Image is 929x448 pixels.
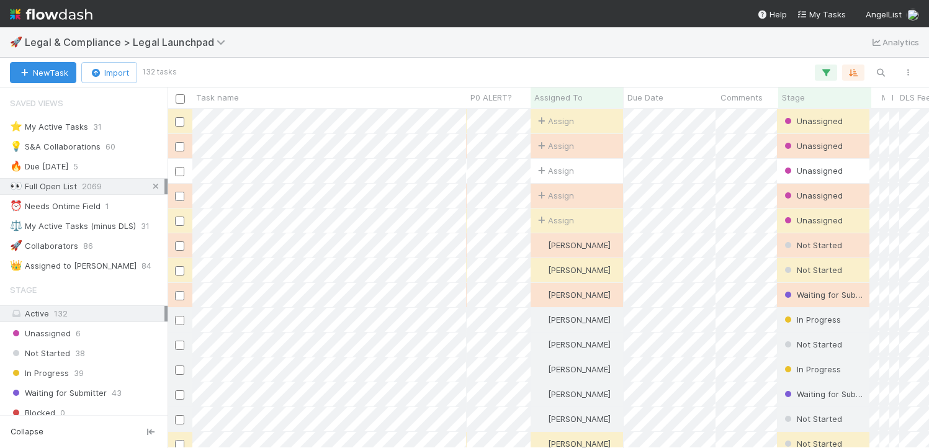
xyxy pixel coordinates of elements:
[548,364,611,374] span: [PERSON_NAME]
[10,240,22,251] span: 🚀
[105,199,109,214] span: 1
[10,260,22,271] span: 👑
[141,258,151,274] span: 84
[534,91,583,104] span: Assigned To
[112,385,122,401] span: 43
[93,119,102,135] span: 31
[10,141,22,151] span: 💡
[82,179,102,194] span: 2069
[536,363,611,375] div: [PERSON_NAME]
[892,91,893,104] span: Legal Services Category
[536,413,611,425] div: [PERSON_NAME]
[10,181,22,191] span: 👀
[10,385,107,401] span: Waiting for Submitter
[536,214,574,226] span: Assign
[10,218,136,234] div: My Active Tasks (minus DLS)
[536,265,546,275] img: avatar_cd087ddc-540b-4a45-9726-71183506ed6a.png
[10,179,77,194] div: Full Open List
[782,363,841,375] div: In Progress
[54,308,68,318] span: 132
[536,240,546,250] img: avatar_cd087ddc-540b-4a45-9726-71183506ed6a.png
[10,37,22,47] span: 🚀
[73,159,78,174] span: 5
[74,365,84,381] span: 39
[782,265,842,275] span: Not Started
[536,313,611,326] div: [PERSON_NAME]
[10,365,69,381] span: In Progress
[548,414,611,424] span: [PERSON_NAME]
[782,338,842,351] div: Not Started
[175,167,184,176] input: Toggle Row Selected
[782,414,842,424] span: Not Started
[175,266,184,276] input: Toggle Row Selected
[10,159,68,174] div: Due [DATE]
[907,9,919,21] img: avatar_0b1dbcb8-f701-47e0-85bc-d79ccc0efe6c.png
[536,140,574,152] div: Assign
[782,164,843,177] div: Unassigned
[175,192,184,201] input: Toggle Row Selected
[782,116,843,126] span: Unassigned
[10,405,55,421] span: Blocked
[536,364,546,374] img: avatar_ba76ddef-3fd0-4be4-9bc3-126ad567fcd5.png
[10,326,71,341] span: Unassigned
[10,238,78,254] div: Collaborators
[782,240,842,250] span: Not Started
[782,140,843,152] div: Unassigned
[797,9,846,19] span: My Tasks
[782,239,842,251] div: Not Started
[10,139,101,155] div: S&A Collaborations
[782,290,879,300] span: Waiting for Submitter
[882,91,885,104] span: Matter Type
[782,141,843,151] span: Unassigned
[536,339,546,349] img: avatar_ba76ddef-3fd0-4be4-9bc3-126ad567fcd5.png
[782,289,864,301] div: Waiting for Submitter
[782,313,841,326] div: In Progress
[536,389,546,399] img: avatar_b5be9b1b-4537-4870-b8e7-50cc2287641b.png
[10,91,63,115] span: Saved Views
[536,388,611,400] div: [PERSON_NAME]
[870,35,919,50] a: Analytics
[175,365,184,375] input: Toggle Row Selected
[175,217,184,226] input: Toggle Row Selected
[536,239,611,251] div: [PERSON_NAME]
[75,346,85,361] span: 38
[782,264,842,276] div: Not Started
[536,115,574,127] span: Assign
[536,189,574,202] span: Assign
[782,215,843,225] span: Unassigned
[548,315,611,325] span: [PERSON_NAME]
[175,390,184,400] input: Toggle Row Selected
[10,62,76,83] button: NewTask
[10,161,22,171] span: 🔥
[10,220,22,231] span: ⚖️
[782,388,864,400] div: Waiting for Submitter
[536,338,611,351] div: [PERSON_NAME]
[10,346,70,361] span: Not Started
[536,289,611,301] div: [PERSON_NAME]
[142,66,177,78] small: 132 tasks
[782,91,805,104] span: Stage
[175,117,184,127] input: Toggle Row Selected
[175,415,184,424] input: Toggle Row Selected
[83,238,93,254] span: 86
[548,389,611,399] span: [PERSON_NAME]
[720,91,763,104] span: Comments
[105,139,115,155] span: 60
[536,414,546,424] img: avatar_0b1dbcb8-f701-47e0-85bc-d79ccc0efe6c.png
[10,258,137,274] div: Assigned to [PERSON_NAME]
[10,119,88,135] div: My Active Tasks
[76,326,81,341] span: 6
[627,91,663,104] span: Due Date
[176,94,185,104] input: Toggle All Rows Selected
[196,91,239,104] span: Task name
[11,426,43,437] span: Collapse
[548,339,611,349] span: [PERSON_NAME]
[782,364,841,374] span: In Progress
[10,277,37,302] span: Stage
[782,166,843,176] span: Unassigned
[782,214,843,226] div: Unassigned
[60,405,65,421] span: 0
[536,315,546,325] img: avatar_b5be9b1b-4537-4870-b8e7-50cc2287641b.png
